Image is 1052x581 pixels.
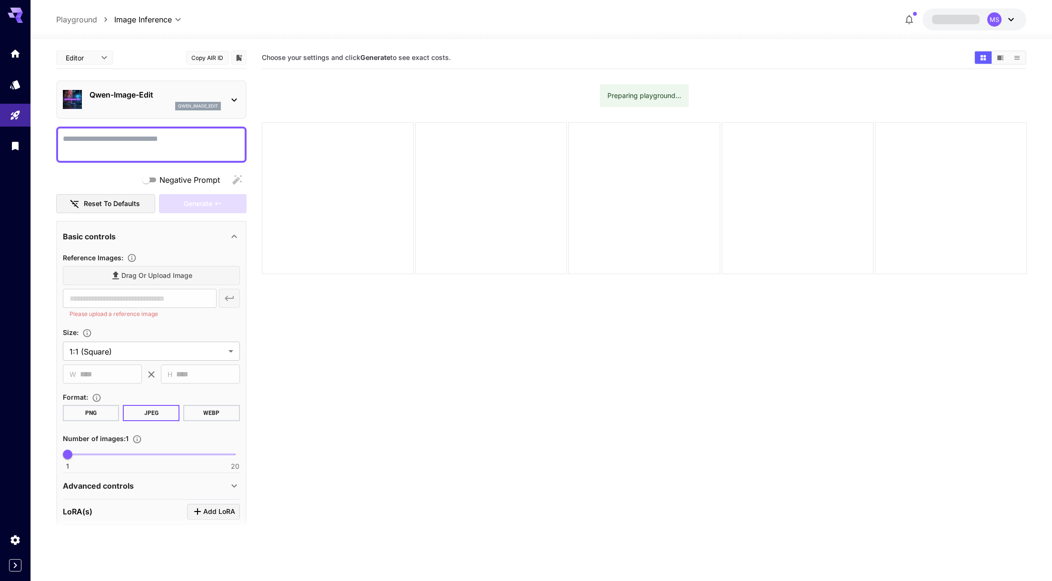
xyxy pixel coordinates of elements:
[203,506,235,518] span: Add LoRA
[114,14,172,25] span: Image Inference
[63,85,240,114] div: Qwen-Image-Editqwen_image_edit
[56,194,155,214] button: Reset to defaults
[10,534,21,546] div: Settings
[129,434,146,444] button: Specify how many images to generate in a single request. Each image generation will be charged se...
[10,79,21,90] div: Models
[69,369,76,380] span: W
[63,480,134,492] p: Advanced controls
[235,52,243,63] button: Add to library
[63,393,88,401] span: Format :
[63,254,123,262] span: Reference Images :
[923,9,1026,30] button: MS
[63,328,79,336] span: Size :
[63,506,92,517] p: LoRA(s)
[66,53,95,63] span: Editor
[975,51,992,64] button: Show images in grid view
[987,12,1002,27] div: MS
[178,103,218,109] p: qwen_image_edit
[123,405,179,421] button: JPEG
[183,405,240,421] button: WEBP
[10,109,21,121] div: Playground
[992,51,1009,64] button: Show images in video view
[66,462,69,471] span: 1
[168,369,172,380] span: H
[88,393,105,403] button: Choose the file format for the output image.
[69,346,225,357] span: 1:1 (Square)
[123,253,140,263] button: Upload a reference image to guide the result. This is needed for Image-to-Image or Inpainting. Su...
[79,328,96,338] button: Adjust the dimensions of the generated image by specifying its width and height in pixels, or sel...
[231,462,239,471] span: 20
[974,50,1026,65] div: Show images in grid viewShow images in video viewShow images in list view
[159,194,247,214] div: Please upload a reference image
[159,174,220,186] span: Negative Prompt
[63,434,129,443] span: Number of images : 1
[56,14,114,25] nav: breadcrumb
[63,225,240,248] div: Basic controls
[262,53,451,61] span: Choose your settings and click to see exact costs.
[1009,51,1025,64] button: Show images in list view
[186,51,229,65] button: Copy AIR ID
[89,89,221,100] p: Qwen-Image-Edit
[187,504,240,520] button: Click to add LoRA
[56,14,97,25] a: Playground
[63,474,240,497] div: Advanced controls
[607,87,681,104] div: Preparing playground...
[69,309,210,319] p: Please upload a reference image
[10,48,21,59] div: Home
[10,140,21,152] div: Library
[63,231,116,242] p: Basic controls
[360,53,390,61] b: Generate
[63,405,119,421] button: PNG
[9,559,21,571] button: Expand sidebar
